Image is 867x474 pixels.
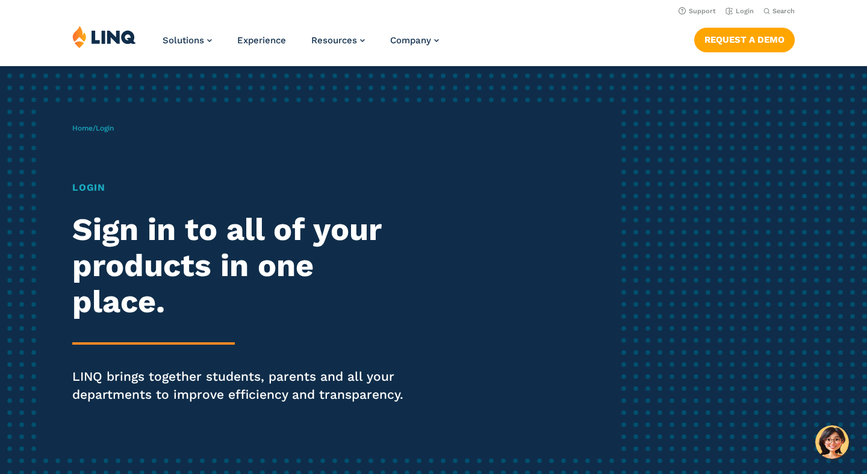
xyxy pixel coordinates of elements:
span: Solutions [163,35,204,46]
img: LINQ | K‑12 Software [72,25,136,48]
span: Company [390,35,431,46]
h2: Sign in to all of your products in one place. [72,212,406,319]
button: Hello, have a question? Let’s chat. [815,425,849,459]
a: Support [679,7,716,15]
button: Open Search Bar [763,7,795,16]
nav: Button Navigation [694,25,795,52]
a: Request a Demo [694,28,795,52]
a: Experience [237,35,286,46]
a: Home [72,124,93,132]
span: / [72,124,114,132]
h1: Login [72,180,406,195]
span: Resources [311,35,357,46]
a: Company [390,35,439,46]
nav: Primary Navigation [163,25,439,65]
p: LINQ brings together students, parents and all your departments to improve efficiency and transpa... [72,368,406,404]
span: Login [96,124,114,132]
a: Login [726,7,754,15]
a: Resources [311,35,365,46]
a: Solutions [163,35,212,46]
span: Search [772,7,795,15]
